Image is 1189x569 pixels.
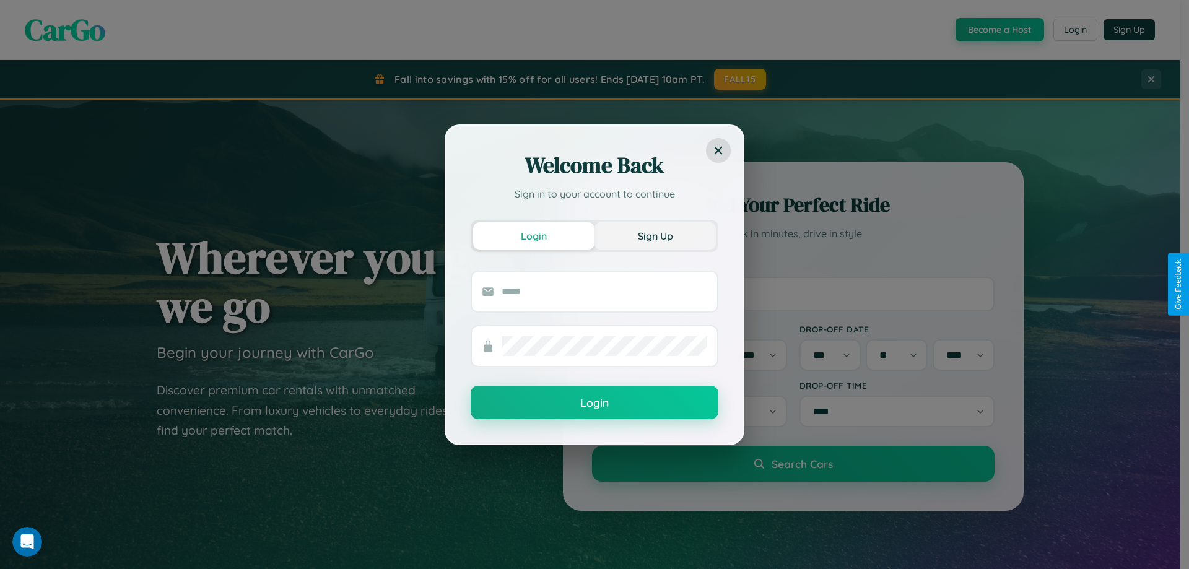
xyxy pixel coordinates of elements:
[1174,259,1183,310] div: Give Feedback
[594,222,716,250] button: Sign Up
[12,527,42,557] iframe: Intercom live chat
[471,386,718,419] button: Login
[471,186,718,201] p: Sign in to your account to continue
[473,222,594,250] button: Login
[471,150,718,180] h2: Welcome Back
